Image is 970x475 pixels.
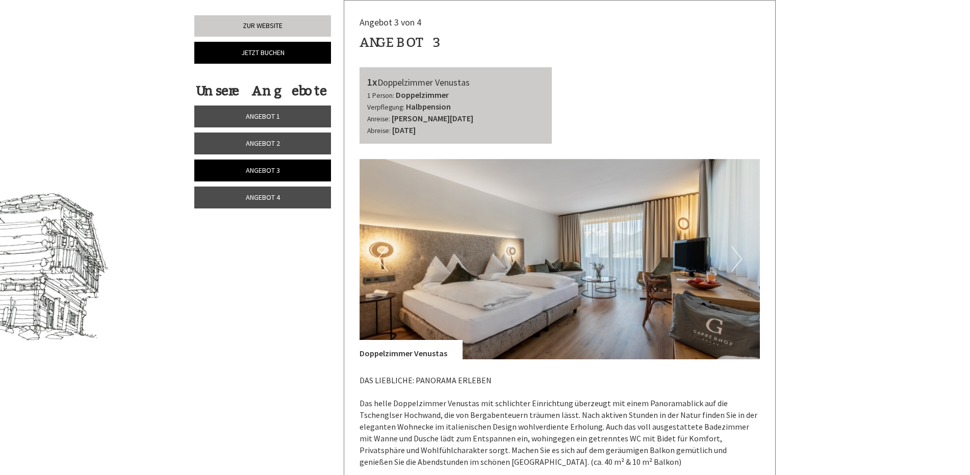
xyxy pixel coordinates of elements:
b: [PERSON_NAME][DATE] [392,113,473,123]
span: Angebot 2 [246,139,280,148]
img: image [360,159,760,359]
b: Doppelzimmer [396,90,449,100]
small: Anreise: [367,115,390,123]
b: [DATE] [392,125,416,135]
b: Halbpension [406,101,451,112]
b: 1x [367,75,377,88]
div: Unsere Angebote [194,82,328,100]
div: Doppelzimmer Venustas [367,75,545,90]
a: Jetzt buchen [194,42,331,64]
a: Zur Website [194,15,331,37]
p: DAS LIEBLICHE: PANORAMA ERLEBEN Das helle Doppelzimmer Venustas mit schlichter Einrichtung überze... [360,375,760,468]
small: Verpflegung: [367,103,404,112]
span: Angebot 4 [246,193,280,202]
span: Angebot 3 von 4 [360,16,421,28]
span: Angebot 3 [246,166,280,175]
div: Angebot 3 [360,33,442,52]
span: Angebot 1 [246,112,280,121]
div: Doppelzimmer Venustas [360,340,463,359]
small: Abreise: [367,126,391,135]
button: Next [731,246,742,272]
button: Previous [377,246,388,272]
small: 1 Person: [367,91,394,100]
